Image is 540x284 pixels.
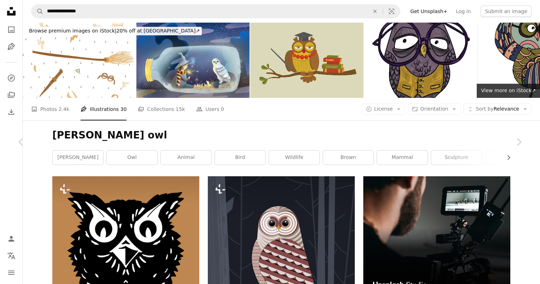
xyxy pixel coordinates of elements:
img: Cartoon image of clever owl [364,23,477,98]
a: Explore [4,71,18,85]
button: Language [4,249,18,263]
a: mammal [377,150,428,165]
a: wildlife [269,150,319,165]
span: Orientation [420,106,448,112]
button: Search Unsplash [31,5,43,18]
img: Portrait of fashionable owl teacher. [250,23,363,98]
a: brown [323,150,374,165]
a: Download History [4,105,18,119]
button: Clear [367,5,383,18]
button: Submit an image [481,6,532,17]
span: 2.4k [59,105,69,113]
span: View more on iStock ↗ [481,88,536,93]
a: Log in [452,6,475,17]
a: Log in / Sign up [4,232,18,246]
a: art [485,150,536,165]
a: Next [498,108,540,176]
a: owl [107,150,157,165]
a: bird [215,150,265,165]
span: Relevance [476,106,519,113]
a: A black and white picture of an owl's face [52,240,199,247]
a: Collections [4,88,18,102]
a: Users 0 [196,98,224,120]
a: Photos [4,23,18,37]
a: Collections 15k [138,98,185,120]
h1: [PERSON_NAME] owl [52,129,510,142]
button: Menu [4,266,18,280]
a: Illustrations [4,40,18,54]
a: Browse premium images on iStock|20% off at [GEOGRAPHIC_DATA]↗ [23,23,206,40]
span: License [374,106,393,112]
button: Sort byRelevance [463,103,532,115]
span: Browse premium images on iStock | [29,28,116,34]
form: Find visuals sitewide [31,4,400,18]
button: Visual search [383,5,400,18]
a: Photos 2.4k [31,98,69,120]
span: Sort by [476,106,493,112]
img: Pattern of Harry Potter [23,23,136,98]
span: 15k [176,105,185,113]
a: Get Unsplash+ [406,6,452,17]
a: [PERSON_NAME] [53,150,103,165]
span: 0 [221,105,224,113]
img: A Harry Potter boy in a red and gold scarf with a magic wand. Floats down the river in a glass bo... [136,23,250,98]
div: 20% off at [GEOGRAPHIC_DATA] ↗ [27,27,202,35]
a: animal [161,150,211,165]
a: View more on iStock↗ [477,84,540,98]
button: License [362,103,405,115]
a: sculpture [431,150,482,165]
button: Orientation [408,103,460,115]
